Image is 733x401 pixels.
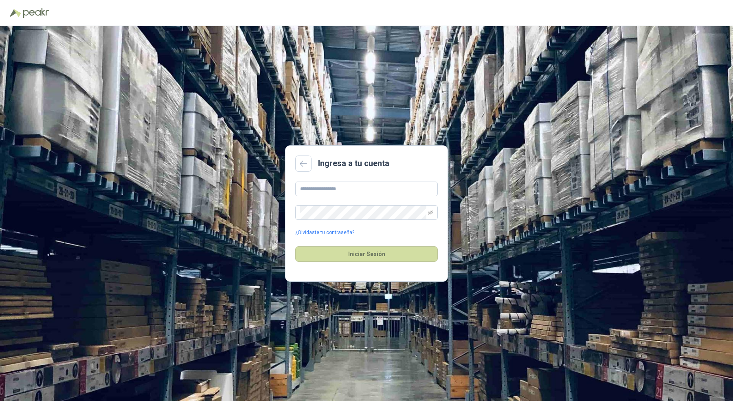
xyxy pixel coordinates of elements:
[428,210,433,215] span: eye-invisible
[23,8,49,18] img: Peakr
[318,157,389,170] h2: Ingresa a tu cuenta
[10,9,21,17] img: Logo
[295,229,354,237] a: ¿Olvidaste tu contraseña?
[295,246,438,262] button: Iniciar Sesión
